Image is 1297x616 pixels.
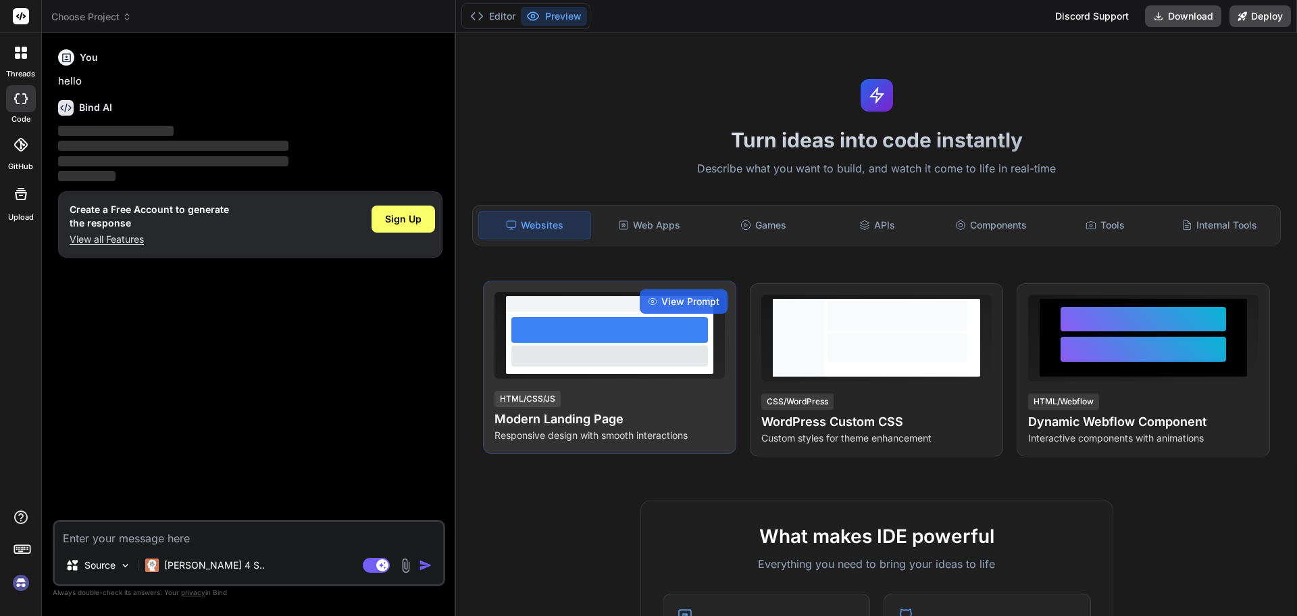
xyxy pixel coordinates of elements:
p: Always double-check its answers. Your in Bind [53,586,445,599]
button: Deploy [1229,5,1291,27]
div: Discord Support [1047,5,1137,27]
label: threads [6,68,35,80]
img: attachment [398,558,413,573]
h4: WordPress Custom CSS [761,412,992,431]
span: Sign Up [385,212,422,226]
button: Preview [521,7,587,26]
button: Download [1145,5,1221,27]
h1: Create a Free Account to generate the response [70,203,229,230]
p: Source [84,559,116,572]
p: View all Features [70,233,229,246]
p: Describe what you want to build, and watch it come to life in real-time [464,160,1289,178]
p: Responsive design with smooth interactions [494,429,725,442]
span: ‌ [58,171,116,181]
span: privacy [181,588,205,596]
div: HTML/Webflow [1028,394,1099,410]
label: code [11,114,30,125]
h6: Bind AI [79,101,112,114]
div: HTML/CSS/JS [494,391,561,407]
label: Upload [8,212,34,223]
p: Everything you need to bring your ideas to life [663,556,1091,572]
img: icon [419,559,432,572]
p: [PERSON_NAME] 4 S.. [164,559,265,572]
div: CSS/WordPress [761,394,834,410]
span: Choose Project [51,10,132,24]
h6: You [80,51,98,64]
div: Web Apps [594,211,705,239]
img: signin [9,571,32,594]
span: ‌ [58,126,174,136]
h1: Turn ideas into code instantly [464,128,1289,152]
label: GitHub [8,161,33,172]
img: Claude 4 Sonnet [145,559,159,572]
h4: Modern Landing Page [494,410,725,429]
div: Internal Tools [1163,211,1275,239]
p: hello [58,74,442,89]
div: Games [708,211,819,239]
span: ‌ [58,141,288,151]
img: Pick Models [120,560,131,571]
div: APIs [821,211,933,239]
p: Interactive components with animations [1028,431,1258,445]
span: View Prompt [661,295,719,308]
p: Custom styles for theme enhancement [761,431,992,445]
div: Tools [1050,211,1161,239]
button: Editor [465,7,521,26]
span: ‌ [58,156,288,166]
div: Components [936,211,1047,239]
h4: Dynamic Webflow Component [1028,412,1258,431]
div: Websites [478,211,591,239]
h2: What makes IDE powerful [663,522,1091,550]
